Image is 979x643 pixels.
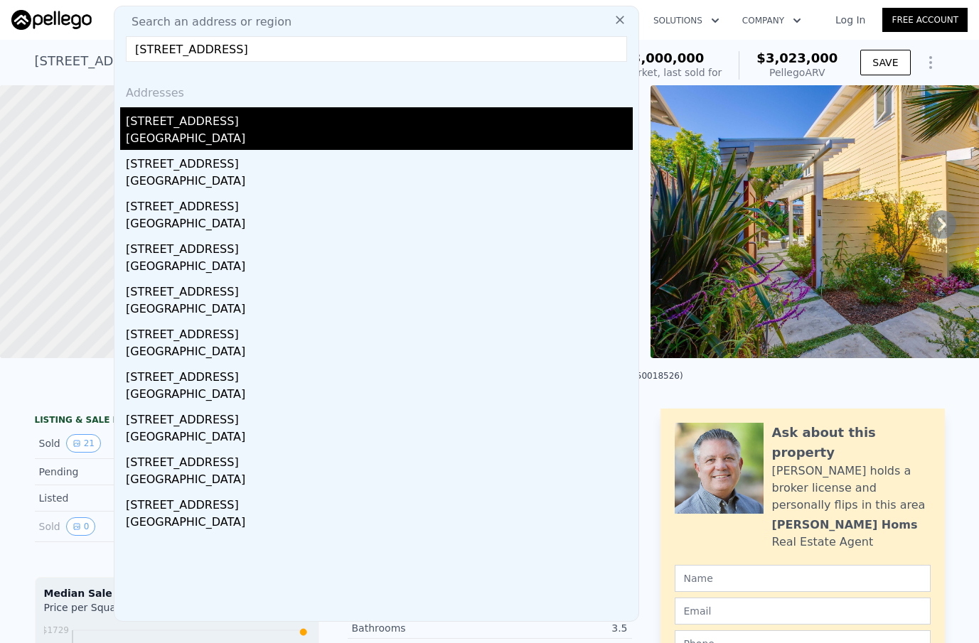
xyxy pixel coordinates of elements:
[126,173,633,193] div: [GEOGRAPHIC_DATA]
[642,8,731,33] button: Solutions
[756,65,838,80] div: Pellego ARV
[126,471,633,491] div: [GEOGRAPHIC_DATA]
[126,320,633,343] div: [STREET_ADDRESS]
[44,586,310,600] div: Median Sale
[39,434,166,453] div: Sold
[675,598,931,625] input: Email
[11,10,92,30] img: Pellego
[772,517,918,534] div: [PERSON_NAME] Homs
[860,50,910,75] button: SAVE
[772,534,874,551] div: Real Estate Agent
[35,51,481,71] div: [STREET_ADDRESS][PERSON_NAME] , [GEOGRAPHIC_DATA] , CA 92075
[126,428,633,448] div: [GEOGRAPHIC_DATA]
[126,448,633,471] div: [STREET_ADDRESS]
[756,50,838,65] span: $3,023,000
[731,8,813,33] button: Company
[818,13,882,27] a: Log In
[120,73,633,107] div: Addresses
[772,423,931,463] div: Ask about this property
[39,465,166,479] div: Pending
[126,406,633,428] div: [STREET_ADDRESS]
[352,621,490,635] div: Bathrooms
[41,625,68,635] tspan: $1729
[126,36,627,62] input: Enter an address, city, region, neighborhood or zip code
[126,235,633,258] div: [STREET_ADDRESS]
[605,65,722,80] div: Off Market, last sold for
[126,491,633,514] div: [STREET_ADDRESS]
[126,215,633,235] div: [GEOGRAPHIC_DATA]
[126,130,633,150] div: [GEOGRAPHIC_DATA]
[126,107,633,130] div: [STREET_ADDRESS]
[126,150,633,173] div: [STREET_ADDRESS]
[772,463,931,514] div: [PERSON_NAME] holds a broker license and personally flips in this area
[44,600,177,623] div: Price per Square Foot
[126,301,633,320] div: [GEOGRAPHIC_DATA]
[126,363,633,386] div: [STREET_ADDRESS]
[623,50,704,65] span: $3,000,000
[126,343,633,363] div: [GEOGRAPHIC_DATA]
[490,621,628,635] div: 3.5
[120,13,291,31] span: Search an address or region
[126,278,633,301] div: [STREET_ADDRESS]
[39,491,166,505] div: Listed
[126,514,633,534] div: [GEOGRAPHIC_DATA]
[66,434,101,453] button: View historical data
[126,258,633,278] div: [GEOGRAPHIC_DATA]
[675,565,931,592] input: Name
[916,48,945,77] button: Show Options
[35,414,319,428] div: LISTING & SALE HISTORY
[126,193,633,215] div: [STREET_ADDRESS]
[39,517,166,536] div: Sold
[882,8,968,32] a: Free Account
[66,517,96,536] button: View historical data
[126,386,633,406] div: [GEOGRAPHIC_DATA]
